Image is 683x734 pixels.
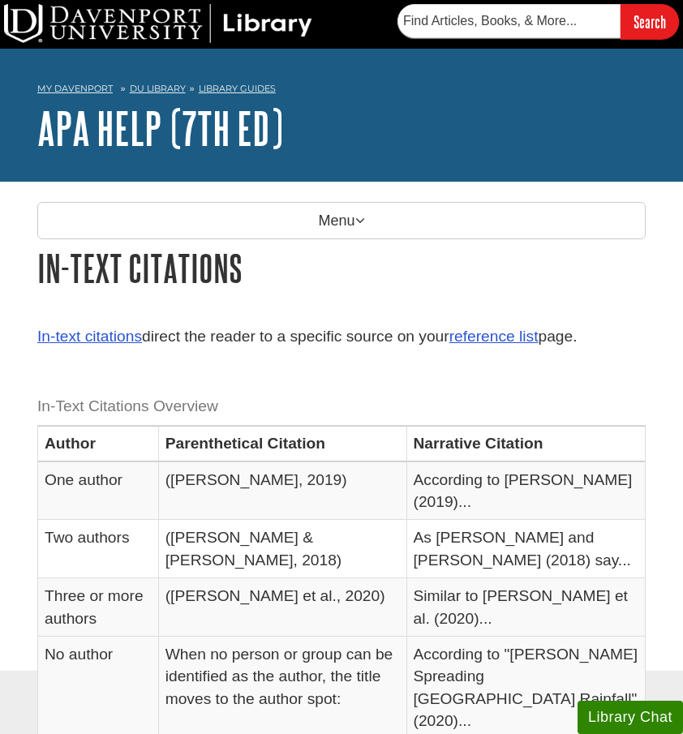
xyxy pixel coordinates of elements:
[4,4,312,43] img: DU Library
[37,328,142,345] a: In-text citations
[37,82,113,96] a: My Davenport
[158,578,406,637] td: ([PERSON_NAME] et al., 2020)
[406,461,646,520] td: According to [PERSON_NAME] (2019)...
[38,426,159,461] th: Author
[37,103,283,153] a: APA Help (7th Ed)
[37,325,646,349] p: direct the reader to a specific source on your page.
[449,328,539,345] a: reference list
[37,388,646,425] caption: In-Text Citations Overview
[38,578,159,637] td: Three or more authors
[199,83,276,94] a: Library Guides
[406,426,646,461] th: Narrative Citation
[37,78,646,104] nav: breadcrumb
[37,247,646,289] h1: In-Text Citations
[406,520,646,578] td: As [PERSON_NAME] and [PERSON_NAME] (2018) say...
[158,426,406,461] th: Parenthetical Citation
[397,4,621,38] input: Find Articles, Books, & More...
[578,701,683,734] button: Library Chat
[37,202,646,239] p: Menu
[38,520,159,578] td: Two authors
[406,578,646,637] td: Similar to [PERSON_NAME] et al. (2020)...
[621,4,679,39] input: Search
[158,461,406,520] td: ([PERSON_NAME], 2019)
[130,83,186,94] a: DU Library
[38,461,159,520] td: One author
[397,4,679,39] form: Searches DU Library's articles, books, and more
[158,520,406,578] td: ([PERSON_NAME] & [PERSON_NAME], 2018)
